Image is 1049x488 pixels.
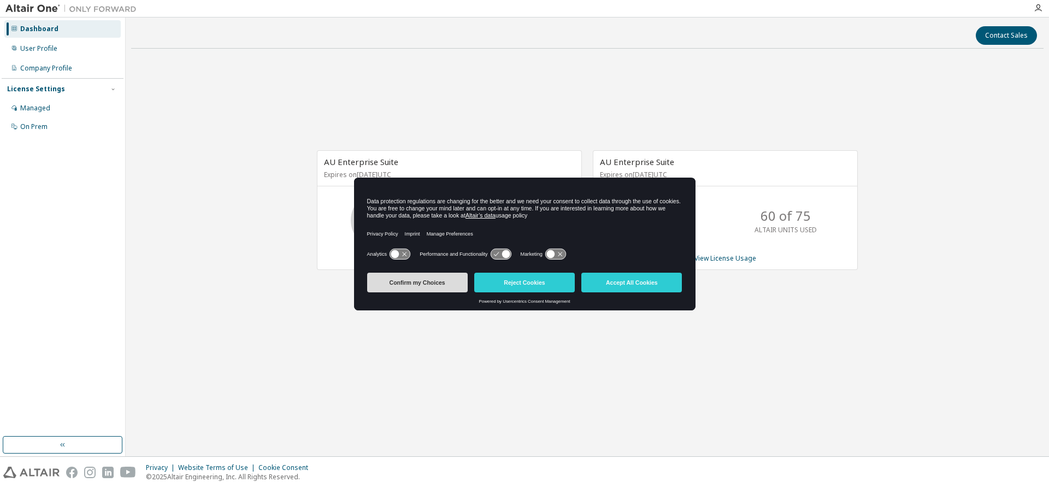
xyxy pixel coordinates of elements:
[600,156,674,167] span: AU Enterprise Suite
[20,122,48,131] div: On Prem
[694,254,756,263] a: View License Usage
[102,467,114,478] img: linkedin.svg
[258,463,315,472] div: Cookie Consent
[976,26,1037,45] button: Contact Sales
[761,207,811,225] p: 60 of 75
[20,104,50,113] div: Managed
[3,467,60,478] img: altair_logo.svg
[324,170,572,179] p: Expires on [DATE] UTC
[20,44,57,53] div: User Profile
[20,25,58,33] div: Dashboard
[178,463,258,472] div: Website Terms of Use
[755,225,817,234] p: ALTAIR UNITS USED
[146,463,178,472] div: Privacy
[66,467,78,478] img: facebook.svg
[146,472,315,481] p: © 2025 Altair Engineering, Inc. All Rights Reserved.
[5,3,142,14] img: Altair One
[600,170,848,179] p: Expires on [DATE] UTC
[20,64,72,73] div: Company Profile
[84,467,96,478] img: instagram.svg
[7,85,65,93] div: License Settings
[120,467,136,478] img: youtube.svg
[324,156,398,167] span: AU Enterprise Suite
